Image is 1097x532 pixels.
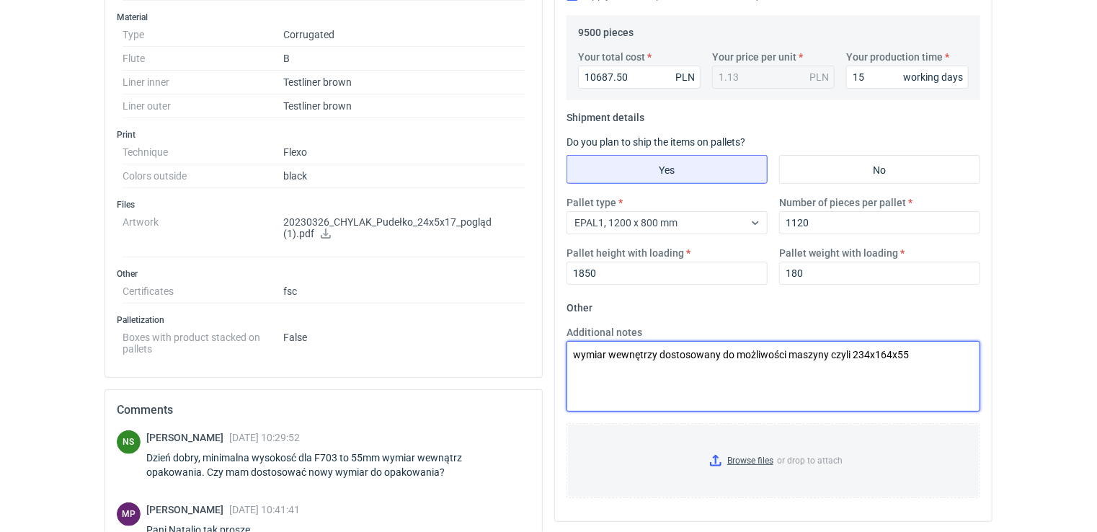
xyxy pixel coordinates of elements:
dd: black [283,164,525,188]
label: Number of pieces per pallet [779,195,906,210]
dt: Artwork [123,210,283,257]
h3: Material [117,12,530,23]
dd: B [283,47,525,71]
span: [DATE] 10:41:41 [229,504,300,515]
span: EPAL1, 1200 x 800 mm [574,217,678,229]
label: or drop to attach [567,424,980,497]
h3: Other [117,268,530,280]
dt: Liner inner [123,71,283,94]
div: Natalia Stępak [117,430,141,454]
input: 0 [779,262,980,285]
label: Do you plan to ship the items on pallets? [567,136,745,148]
dt: Liner outer [123,94,283,118]
div: PLN [675,70,695,84]
input: 0 [578,66,701,89]
input: 0 [779,211,980,234]
span: [PERSON_NAME] [146,504,229,515]
h3: Print [117,129,530,141]
label: Yes [567,155,768,184]
span: [DATE] 10:29:52 [229,432,300,443]
dd: Testliner brown [283,94,525,118]
span: [PERSON_NAME] [146,432,229,443]
input: 0 [567,262,768,285]
legend: 9500 pieces [578,21,634,38]
label: No [779,155,980,184]
label: Pallet type [567,195,616,210]
div: working days [903,70,963,84]
label: Additional notes [567,325,642,340]
h2: Comments [117,402,530,419]
label: Pallet height with loading [567,246,684,260]
label: Your price per unit [712,50,796,64]
dt: Flute [123,47,283,71]
dd: Corrugated [283,23,525,47]
figcaption: NS [117,430,141,454]
label: Your production time [846,50,943,64]
dd: Flexo [283,141,525,164]
input: 0 [846,66,969,89]
figcaption: MP [117,502,141,526]
dt: Colors outside [123,164,283,188]
textarea: wymiar wewnętrzy dostosowany do możliwości maszyny czyli 234x164x55 [567,341,980,412]
legend: Other [567,296,592,314]
legend: Shipment details [567,106,644,123]
p: 20230326_CHYLAK_Pudełko_24x5x17_pogląd (1).pdf [283,216,525,241]
h3: Files [117,199,530,210]
dt: Boxes with product stacked on pallets [123,326,283,355]
div: PLN [809,70,829,84]
dd: fsc [283,280,525,303]
label: Pallet weight with loading [779,246,898,260]
div: Dzień dobry, minimalna wysokosć dla F703 to 55mm wymiar wewnątrz opakowania. Czy mam dostosować n... [146,451,530,479]
h3: Palletization [117,314,530,326]
dt: Technique [123,141,283,164]
dd: False [283,326,525,355]
label: Your total cost [578,50,645,64]
dt: Certificates [123,280,283,303]
dd: Testliner brown [283,71,525,94]
div: Michał Palasek [117,502,141,526]
dt: Type [123,23,283,47]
